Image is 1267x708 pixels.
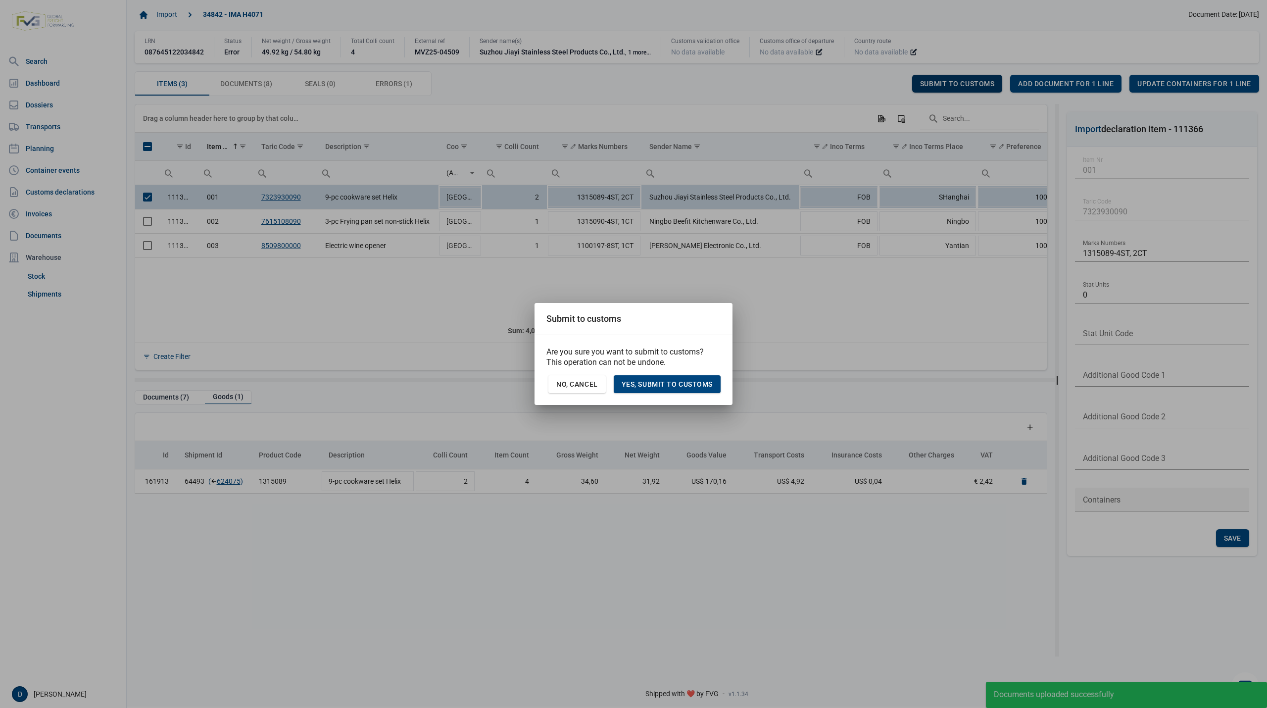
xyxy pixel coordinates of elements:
[614,375,721,393] div: Yes, Submit to customs
[622,380,713,388] span: Yes, Submit to customs
[548,375,606,393] div: No, Cancel
[556,380,598,388] span: No, Cancel
[546,347,721,367] p: Are you sure you want to submit to customs? This operation can not be undone.
[546,313,621,324] div: Submit to customs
